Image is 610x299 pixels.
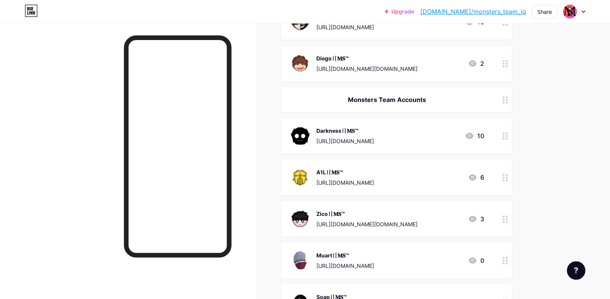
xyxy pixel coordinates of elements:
div: Zico〢𝐌𝐒™ [316,210,418,218]
div: [URL][DOMAIN_NAME][DOMAIN_NAME] [316,65,418,73]
div: [URL][DOMAIN_NAME] [316,262,374,270]
img: Diego〢𝐌𝐒™ [290,53,310,73]
div: 10 [465,131,484,140]
img: MR 《CTB》 [563,4,577,19]
div: [URL][DOMAIN_NAME] [316,137,374,145]
a: [DOMAIN_NAME]/monsters_team_iq [420,7,526,16]
div: [URL][DOMAIN_NAME][DOMAIN_NAME] [316,220,418,228]
img: Zico〢𝐌𝐒™ [290,209,310,229]
img: Darkness〢𝐌𝐒™ [290,126,310,146]
div: 3 [468,214,484,224]
div: Share [537,8,552,16]
div: Diego〢𝐌𝐒™ [316,54,418,62]
div: 0 [468,256,484,265]
div: Monsters Team Accounts [290,95,484,104]
a: Upgrade [385,8,414,15]
div: [URL][DOMAIN_NAME] [316,179,374,187]
img: Muart〢𝐌𝐒™ [290,251,310,271]
div: 6 [468,173,484,182]
div: A1L〢𝐌𝐒™ [316,168,374,176]
div: 2 [468,59,484,68]
div: Muart〢𝐌𝐒™ [316,251,374,259]
div: Darkness〢𝐌𝐒™ [316,127,374,135]
div: [URL][DOMAIN_NAME] [316,23,398,31]
img: A1L〢𝐌𝐒™ [290,167,310,187]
